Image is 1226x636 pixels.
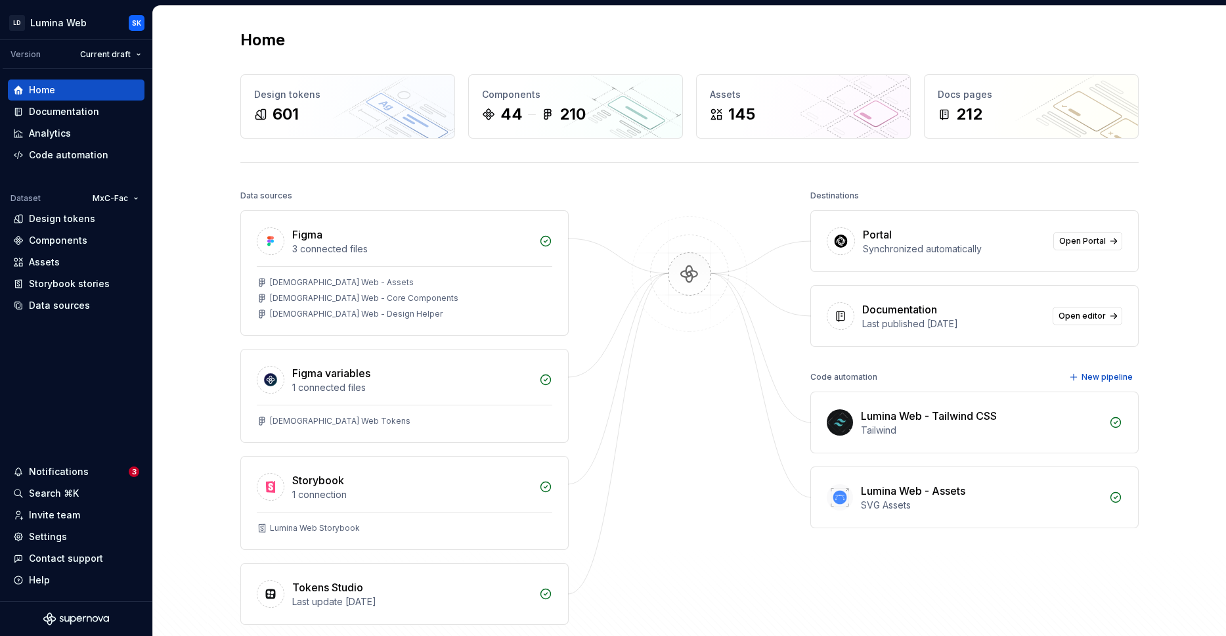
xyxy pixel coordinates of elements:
[270,416,410,426] div: [DEMOGRAPHIC_DATA] Web Tokens
[861,424,1101,437] div: Tailwind
[93,193,128,204] span: MxC-Fac
[3,9,150,37] button: LDLumina WebSK
[254,88,441,101] div: Design tokens
[292,595,531,608] div: Last update [DATE]
[29,509,80,522] div: Invite team
[8,79,144,101] a: Home
[270,523,360,534] div: Lumina Web Storybook
[9,15,25,31] div: LD
[292,242,531,256] div: 3 connected files
[863,242,1045,256] div: Synchronized automatically
[810,368,877,386] div: Code automation
[696,74,911,139] a: Assets145
[468,74,683,139] a: Components44210
[482,88,669,101] div: Components
[29,487,79,500] div: Search ⌘K
[8,145,144,166] a: Code automation
[30,16,87,30] div: Lumina Web
[29,256,60,269] div: Assets
[29,105,99,118] div: Documentation
[29,277,110,290] div: Storybook stories
[862,317,1045,330] div: Last published [DATE]
[292,365,370,381] div: Figma variables
[8,252,144,273] a: Assets
[132,18,141,28] div: SK
[1059,236,1106,246] span: Open Portal
[8,123,144,144] a: Analytics
[1065,368,1139,386] button: New pipeline
[1082,372,1133,382] span: New pipeline
[240,74,455,139] a: Design tokens601
[956,104,982,125] div: 212
[29,83,55,97] div: Home
[270,293,458,304] div: [DEMOGRAPHIC_DATA] Web - Core Components
[861,499,1101,512] div: SVG Assets
[292,381,531,394] div: 1 connected files
[292,472,344,488] div: Storybook
[728,104,755,125] div: 145
[1053,232,1122,250] a: Open Portal
[8,570,144,591] button: Help
[8,461,144,482] button: Notifications3
[129,466,139,477] span: 3
[29,530,67,543] div: Settings
[861,483,965,499] div: Lumina Web - Assets
[924,74,1139,139] a: Docs pages212
[863,227,892,242] div: Portal
[8,526,144,547] a: Settings
[1059,311,1106,321] span: Open editor
[29,465,89,478] div: Notifications
[29,234,87,247] div: Components
[11,193,41,204] div: Dataset
[270,309,443,319] div: [DEMOGRAPHIC_DATA] Web - Design Helper
[240,187,292,205] div: Data sources
[29,127,71,140] div: Analytics
[8,483,144,504] button: Search ⌘K
[8,505,144,526] a: Invite team
[8,295,144,316] a: Data sources
[43,612,109,625] svg: Supernova Logo
[11,49,41,60] div: Version
[938,88,1125,101] div: Docs pages
[8,273,144,294] a: Storybook stories
[710,88,897,101] div: Assets
[240,210,569,336] a: Figma3 connected files[DEMOGRAPHIC_DATA] Web - Assets[DEMOGRAPHIC_DATA] Web - Core Components[DEM...
[862,302,937,317] div: Documentation
[8,101,144,122] a: Documentation
[240,563,569,625] a: Tokens StudioLast update [DATE]
[87,189,144,208] button: MxC-Fac
[861,408,997,424] div: Lumina Web - Tailwind CSS
[240,456,569,550] a: Storybook1 connectionLumina Web Storybook
[8,230,144,251] a: Components
[29,574,50,587] div: Help
[273,104,299,125] div: 601
[292,579,363,595] div: Tokens Studio
[8,548,144,569] button: Contact support
[810,187,859,205] div: Destinations
[270,277,414,288] div: [DEMOGRAPHIC_DATA] Web - Assets
[240,349,569,443] a: Figma variables1 connected files[DEMOGRAPHIC_DATA] Web Tokens
[240,30,285,51] h2: Home
[559,104,586,125] div: 210
[292,227,322,242] div: Figma
[29,299,90,312] div: Data sources
[80,49,131,60] span: Current draft
[29,148,108,162] div: Code automation
[8,208,144,229] a: Design tokens
[500,104,523,125] div: 44
[29,552,103,565] div: Contact support
[74,45,147,64] button: Current draft
[1053,307,1122,325] a: Open editor
[29,212,95,225] div: Design tokens
[292,488,531,501] div: 1 connection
